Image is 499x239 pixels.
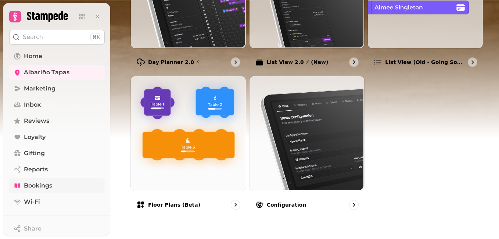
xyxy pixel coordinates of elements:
a: Inbox [9,97,105,112]
span: Reviews [24,117,49,125]
span: Albariño Tapas [24,68,69,77]
a: Gifting [9,146,105,161]
img: Floor Plans (beta) [130,75,245,190]
span: Marketing [24,84,55,93]
p: Floor Plans (beta) [148,201,200,208]
p: Day Planner 2.0 ⚡ [148,58,200,66]
svg: go to [469,58,476,66]
a: Albariño Tapas [9,65,105,80]
svg: go to [232,58,239,66]
svg: go to [350,201,358,208]
a: ConfigurationConfiguration [249,76,365,216]
span: Share [24,224,42,233]
a: Loyalty [9,130,105,145]
a: Bookings [9,178,105,193]
span: Bookings [24,181,52,190]
div: ⌘K [90,33,101,41]
span: Inbox [24,100,41,109]
p: List View 2.0 ⚡ (New) [267,58,329,66]
span: Home [24,52,42,61]
a: Marketing [9,81,105,96]
span: Wi-Fi [24,197,40,206]
button: Search⌘K [9,30,105,44]
p: List view (Old - going soon) [385,58,465,66]
a: Home [9,49,105,64]
a: Reports [9,162,105,177]
span: Loyalty [24,133,46,142]
a: Wi-Fi [9,195,105,209]
span: Reports [24,165,48,174]
a: Reviews [9,114,105,128]
a: Floor Plans (beta)Floor Plans (beta) [130,76,246,216]
svg: go to [232,201,239,208]
svg: go to [350,58,358,66]
p: Search [23,33,43,42]
button: Share [9,221,105,236]
img: Configuration [249,75,364,190]
span: Gifting [24,149,45,158]
p: Configuration [267,201,306,208]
